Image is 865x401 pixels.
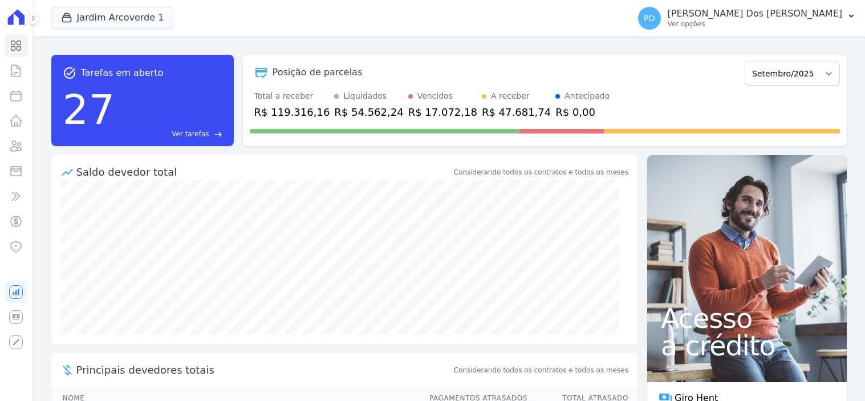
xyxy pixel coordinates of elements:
a: Ver tarefas east [119,129,222,139]
div: R$ 0,00 [555,104,610,120]
div: R$ 54.562,24 [334,104,403,120]
div: Antecipado [565,90,610,102]
span: east [214,130,222,139]
div: Posição de parcelas [273,66,363,79]
button: PD [PERSON_NAME] Dos [PERSON_NAME] Ver opções [629,2,865,34]
div: Considerando todos os contratos e todos os meses [454,167,628,177]
span: PD [644,14,655,22]
p: [PERSON_NAME] Dos [PERSON_NAME] [668,8,842,19]
div: Vencidos [417,90,453,102]
span: Principais devedores totais [76,362,452,378]
div: Liquidados [343,90,387,102]
div: 27 [63,80,115,139]
span: Considerando todos os contratos e todos os meses [454,365,628,375]
div: Total a receber [254,90,330,102]
button: Jardim Arcoverde 1 [51,7,174,29]
div: A receber [491,90,530,102]
div: R$ 47.681,74 [482,104,551,120]
p: Ver opções [668,19,842,29]
div: R$ 119.316,16 [254,104,330,120]
span: task_alt [63,66,76,80]
div: R$ 17.072,18 [408,104,477,120]
span: a crédito [661,332,833,359]
span: Ver tarefas [172,129,209,139]
span: Acesso [661,305,833,332]
span: Tarefas em aberto [81,66,164,80]
div: Saldo devedor total [76,164,452,180]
